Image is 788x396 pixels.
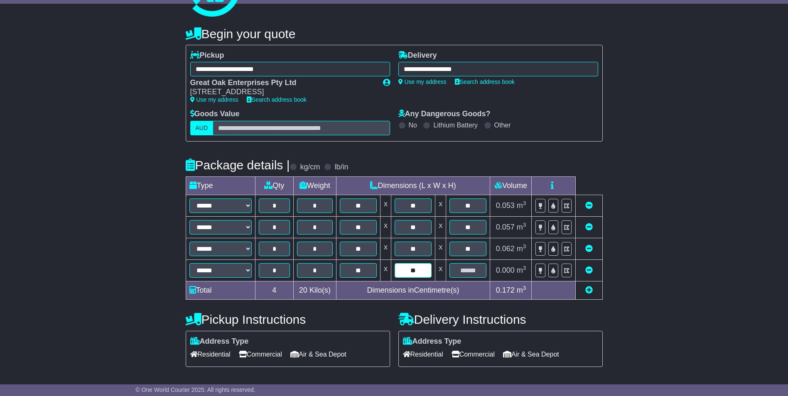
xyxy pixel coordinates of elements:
td: Dimensions in Centimetre(s) [336,281,490,299]
a: Remove this item [585,244,593,253]
label: lb/in [334,163,348,172]
sup: 3 [523,200,526,206]
a: Add new item [585,286,593,294]
span: 0.053 [496,201,515,210]
sup: 3 [523,265,526,271]
td: x [435,259,446,281]
a: Remove this item [585,266,593,274]
td: x [380,216,391,238]
label: Lithium Battery [433,121,478,129]
td: Type [186,176,255,195]
td: Weight [294,176,336,195]
label: kg/cm [300,163,320,172]
span: © One World Courier 2025. All rights reserved. [135,386,255,393]
td: 4 [255,281,294,299]
span: m [517,286,526,294]
h4: Pickup Instructions [186,313,390,326]
td: Volume [490,176,532,195]
span: m [517,223,526,231]
span: Air & Sea Depot [503,348,559,361]
span: m [517,244,526,253]
label: Delivery [398,51,437,60]
span: 0.062 [496,244,515,253]
span: m [517,266,526,274]
span: m [517,201,526,210]
h4: Delivery Instructions [398,313,603,326]
td: x [435,238,446,259]
span: 0.000 [496,266,515,274]
td: x [380,195,391,216]
div: [STREET_ADDRESS] [190,88,375,97]
sup: 3 [523,243,526,249]
a: Search address book [247,96,307,103]
h4: Begin your quote [186,27,603,41]
label: Any Dangerous Goods? [398,110,491,119]
span: 0.172 [496,286,515,294]
td: Dimensions (L x W x H) [336,176,490,195]
span: Commercial [452,348,495,361]
td: x [435,216,446,238]
td: Total [186,281,255,299]
sup: 3 [523,285,526,291]
label: Goods Value [190,110,240,119]
span: Commercial [239,348,282,361]
span: 0.057 [496,223,515,231]
a: Use my address [398,78,447,85]
label: AUD [190,121,214,135]
a: Use my address [190,96,238,103]
td: x [435,195,446,216]
td: x [380,259,391,281]
span: Air & Sea Depot [290,348,346,361]
a: Remove this item [585,223,593,231]
span: Residential [190,348,231,361]
td: Kilo(s) [294,281,336,299]
label: Other [494,121,511,129]
span: 20 [299,286,307,294]
label: No [409,121,417,129]
a: Search address book [455,78,515,85]
label: Address Type [190,337,249,346]
td: x [380,238,391,259]
label: Pickup [190,51,224,60]
td: Qty [255,176,294,195]
h4: Package details | [186,158,290,172]
a: Remove this item [585,201,593,210]
span: Residential [403,348,443,361]
div: Great Oak Enterprises Pty Ltd [190,78,375,88]
sup: 3 [523,222,526,228]
label: Address Type [403,337,462,346]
